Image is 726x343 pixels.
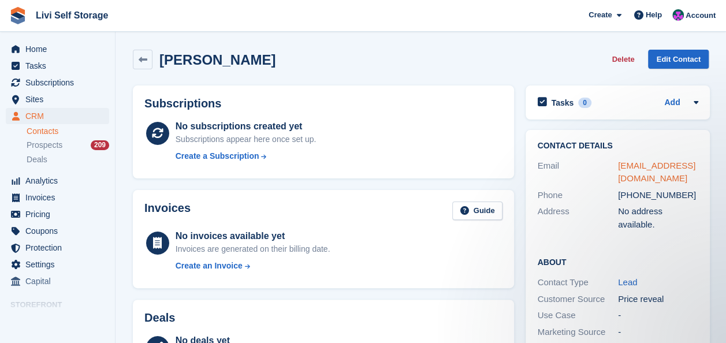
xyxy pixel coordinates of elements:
div: Contact Type [537,276,618,289]
a: menu [6,223,109,239]
span: Subscriptions [25,74,95,91]
a: menu [6,74,109,91]
span: Pricing [25,206,95,222]
div: 0 [578,98,591,108]
div: Create a Subscription [176,150,259,162]
div: - [618,309,699,322]
a: Lead [618,277,637,287]
span: Settings [25,256,95,273]
a: menu [6,240,109,256]
div: - [618,326,699,339]
a: Contacts [27,126,109,137]
div: Email [537,159,618,185]
div: Address [537,205,618,231]
a: menu [6,256,109,273]
img: Graham Cameron [672,9,684,21]
span: Invoices [25,189,95,206]
span: Sites [25,91,95,107]
span: Analytics [25,173,95,189]
span: Coupons [25,223,95,239]
a: menu [6,91,109,107]
a: Deals [27,154,109,166]
a: menu [6,41,109,57]
span: Protection [25,240,95,256]
span: Tasks [25,58,95,74]
h2: Invoices [144,202,191,221]
a: menu [6,173,109,189]
span: Storefront [10,299,115,311]
a: Create a Subscription [176,150,317,162]
span: Online Store [25,314,95,330]
div: Marketing Source [537,326,618,339]
div: No address available. [618,205,699,231]
div: Subscriptions appear here once set up. [176,133,317,146]
div: No invoices available yet [176,229,330,243]
h2: Subscriptions [144,97,502,110]
span: Create [589,9,612,21]
h2: [PERSON_NAME] [159,52,275,68]
div: 209 [91,140,109,150]
a: Create an Invoice [176,260,330,272]
a: menu [6,273,109,289]
span: Home [25,41,95,57]
span: Capital [25,273,95,289]
a: Livi Self Storage [31,6,113,25]
a: Add [664,96,680,110]
span: Deals [27,154,47,165]
a: Edit Contact [648,50,709,69]
div: No subscriptions created yet [176,120,317,133]
button: Delete [607,50,639,69]
div: Use Case [537,309,618,322]
img: stora-icon-8386f47178a22dfd0bd8f6a31ec36ba5ce8667c1dd55bd0f319d3a0aa187defe.svg [9,7,27,24]
span: Help [646,9,662,21]
a: Guide [452,202,503,221]
a: menu [6,58,109,74]
span: CRM [25,108,95,124]
h2: Deals [144,311,175,325]
div: Phone [537,189,618,202]
a: [EMAIL_ADDRESS][DOMAIN_NAME] [618,161,695,184]
span: Prospects [27,140,62,151]
h2: Tasks [551,98,574,108]
a: Preview store [95,315,109,329]
div: Create an Invoice [176,260,243,272]
a: menu [6,314,109,330]
div: Customer Source [537,293,618,306]
div: [PHONE_NUMBER] [618,189,699,202]
a: menu [6,206,109,222]
div: Price reveal [618,293,699,306]
h2: Contact Details [537,141,698,151]
span: Account [686,10,716,21]
a: Prospects 209 [27,139,109,151]
a: menu [6,108,109,124]
h2: About [537,256,698,267]
div: Invoices are generated on their billing date. [176,243,330,255]
a: menu [6,189,109,206]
